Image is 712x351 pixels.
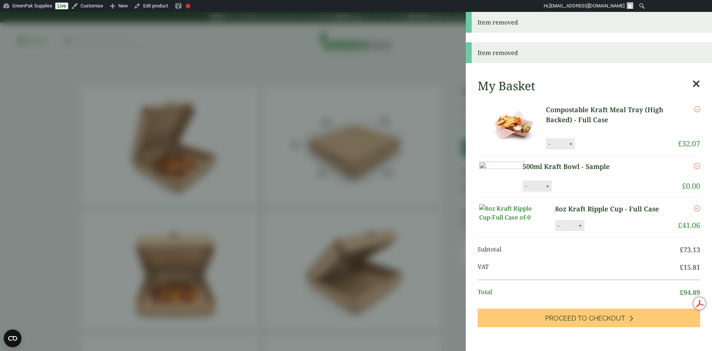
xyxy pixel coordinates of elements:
button: + [577,222,584,229]
bdi: 41.06 [678,220,700,230]
span: Proceed to Checkout [545,314,625,322]
button: - [556,222,561,229]
img: 8oz Kraft Ripple Cup-Full Case of-0 [479,204,546,222]
span: [EMAIL_ADDRESS][DOMAIN_NAME] [549,3,624,9]
a: Proceed to Checkout [478,309,700,327]
span: £ [680,245,683,254]
span: Subtotal [478,245,680,255]
span: Total [478,287,680,298]
div: Focus keyphrase not set [186,4,190,8]
bdi: 94.89 [680,288,700,297]
a: Compostable Kraft Meal Tray (High Backed) - Full Case [546,105,678,125]
span: £ [680,263,683,272]
span: £ [678,139,682,149]
button: + [567,141,574,147]
span: £ [678,220,682,230]
button: - [546,141,552,147]
h2: My Basket [478,79,535,93]
a: Remove this item [694,162,700,170]
div: Item removed [466,42,712,63]
a: Live [55,3,68,9]
div: Item removed [466,12,712,33]
bdi: 32.07 [678,139,700,149]
bdi: 73.13 [680,245,700,254]
span: £ [680,288,683,297]
button: - [523,183,529,189]
button: Open CMP widget [4,329,22,347]
a: 8oz Kraft Ripple Cup - Full Case [555,204,668,214]
button: + [544,183,551,189]
bdi: 0.00 [682,181,700,191]
span: £ [682,181,686,191]
span: VAT [478,262,680,272]
a: 500ml Kraft Bowl - Sample [523,162,646,172]
a: Remove this item [694,204,700,213]
bdi: 15.81 [680,263,700,272]
a: Remove this item [694,105,700,114]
